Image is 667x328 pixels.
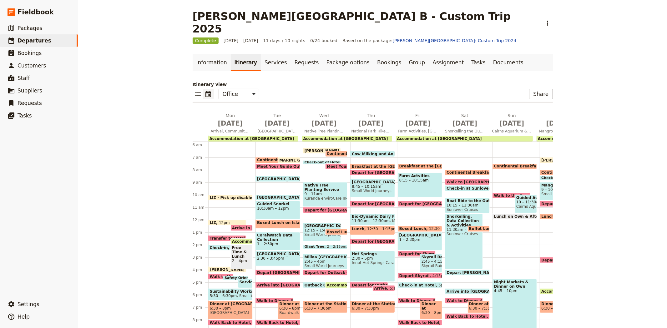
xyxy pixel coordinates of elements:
[352,306,379,311] span: 6:30 – 7:30pm
[325,163,347,169] div: Meet Your Guide Outside Reception & Depart
[352,261,393,265] span: Innot Hot Springs Caravan & [GEOGRAPHIC_DATA]
[258,112,297,128] h2: Tue
[327,245,346,249] span: 2 – 2:15pm
[352,189,393,193] span: Small World Journeys
[278,157,300,163] div: MARINE GUIDES - Arrive at Office
[352,171,422,175] span: Depart for [GEOGRAPHIC_DATA]
[232,259,251,263] span: 2 – 4pm
[327,152,394,156] span: Continental Breakfast at Hotel
[537,136,627,142] div: Accommodation at [GEOGRAPHIC_DATA]
[399,299,433,303] span: Walk to Dinner
[257,242,299,246] span: 1 – 2:30pm
[291,54,323,71] a: Requests
[541,258,609,262] span: Depart for Daintree Rainforest
[422,255,441,259] span: Skyrail Rainforest Cableway
[303,160,341,165] div: Check-out of Hotel
[210,294,237,298] span: 5:30 – 6:30pm
[540,182,578,201] div: Mangrove Boardwalk & Creek Cleanup9 – 10:30amSmall World Journeys
[230,238,253,244] div: Accommodation at [GEOGRAPHIC_DATA]
[257,299,291,303] span: Walk to Dinner
[303,182,348,207] div: Native Tree Planting Service Work9 – 11amKuranda enviroCare Inc
[494,164,562,168] span: Continental Breakfast at Hotel
[203,89,214,99] button: Calendar view
[351,112,391,128] h2: Thu
[238,279,253,288] div: Service Project for the Homeless
[208,245,246,251] div: Check-in2pm
[540,213,578,219] div: Lunch in the Park
[445,185,490,191] div: Check-in at Sunlover
[257,221,307,225] span: Boxed Lunch on Island
[210,289,251,294] span: Sustainability Workshop
[258,119,297,128] span: [DATE]
[255,112,302,136] button: Tue [DATE][GEOGRAPHIC_DATA] [GEOGRAPHIC_DATA], Snorkelling & CoralWatch
[352,152,407,156] span: Cow Milking and Animals
[325,151,347,157] div: Continental Breakfast at Hotel
[303,148,341,154] div: [PERSON_NAME] to the Office
[18,314,30,320] span: Help
[255,298,293,304] div: Walk to Dinner6:15pm
[393,38,517,43] a: [PERSON_NAME][GEOGRAPHIC_DATA]: Custom Trip 2024
[350,282,388,288] div: Depart for Outback Station
[399,174,441,178] span: Farm Actvities
[208,136,298,142] div: Accommodation at [GEOGRAPHIC_DATA]
[493,213,537,219] div: Lunch on Own & Afternoon Free Time
[303,254,348,269] div: Millaa [GEOGRAPHIC_DATA]2:45 – 4pmSmall World Journeys
[492,119,532,128] span: [DATE]
[542,18,553,28] button: Actions
[373,54,405,71] a: Bookings
[467,54,489,71] a: Tasks
[515,195,537,213] div: Guided Aquarium Study Tour10 – 11:30amCairns Aquarium
[208,274,234,280] div: Walk to Novotel for Activities & Dinner
[445,313,490,319] div: Walk Back to Hotel7:30pm
[211,119,250,128] span: [DATE]
[210,246,231,250] span: Check-in
[540,301,584,313] div: Dinner at [GEOGRAPHIC_DATA]6:30 – 7:30pm
[447,186,493,190] span: Check-in at Sunlover
[210,236,248,240] span: Transfer to Hotel
[398,201,442,207] div: Depart for [GEOGRAPHIC_DATA]
[208,112,255,136] button: Mon [DATE]Arrival, Community Service Project & Sustainability Workshop
[469,302,488,306] span: Dinner at [PERSON_NAME][GEOGRAPHIC_DATA]
[539,119,579,128] span: [DATE]
[467,226,490,232] div: Buffet Lunch on the Boat
[445,270,490,276] div: Depart [PERSON_NAME][GEOGRAPHIC_DATA]
[237,294,279,298] span: Small World Journeys
[302,136,392,142] div: Accommodation at [GEOGRAPHIC_DATA]
[429,54,467,71] a: Assignment
[398,226,442,232] div: Boxed Lunch12:30 – 1pm
[445,119,485,128] span: [DATE]
[447,207,488,212] span: Sunlover Cruises
[257,195,304,200] span: [GEOGRAPHIC_DATA]
[541,306,568,311] span: 6:30 – 7:30pm
[443,129,487,134] span: Snorkelling the Outer Great Barrier Reef & Data Collection
[350,170,395,176] div: Depart for [GEOGRAPHIC_DATA]
[350,213,395,226] div: Bio-Dynamic Dairy Farm11:30am – 12:30pmMungalli Creek Dairy
[279,302,298,306] span: Dinner at The [GEOGRAPHIC_DATA]
[541,170,609,175] span: Continental Breakfast at Hotel
[447,170,514,175] span: Continental Breakfast at Hotel
[257,177,304,181] span: [GEOGRAPHIC_DATA]
[352,214,393,219] span: Bio-Dynamic Dairy Farm
[255,282,300,288] div: Arrive into [GEOGRAPHIC_DATA]
[255,201,300,219] div: Guided Snorkel10:30am – 12pm
[231,54,261,71] a: Itinerary
[232,246,251,259] span: Free Time & Lunch on Own
[445,288,490,294] div: Arrive into [GEOGRAPHIC_DATA]
[541,192,576,196] span: Small World Journeys
[279,158,352,162] span: MARINE GUIDES - Arrive at Office
[445,112,485,128] h2: Sat
[516,204,535,209] span: Cairns Aquarium
[305,161,343,164] span: Check-out of Hotel
[541,289,629,293] span: Accommodation at [GEOGRAPHIC_DATA]
[18,62,46,69] span: Customers
[305,208,375,212] span: Depart for [GEOGRAPHIC_DATA]
[225,276,263,280] span: Safety Orientation
[540,170,584,176] div: Continental Breakfast at Hotel
[405,54,429,71] a: Group
[447,180,511,184] span: Walk to [GEOGRAPHIC_DATA]
[219,221,230,225] span: 12pm
[303,282,341,288] div: Outback Cattle Station
[493,163,537,169] div: Continental Breakfast at Hotel
[18,100,42,106] span: Requests
[255,176,300,182] div: [GEOGRAPHIC_DATA]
